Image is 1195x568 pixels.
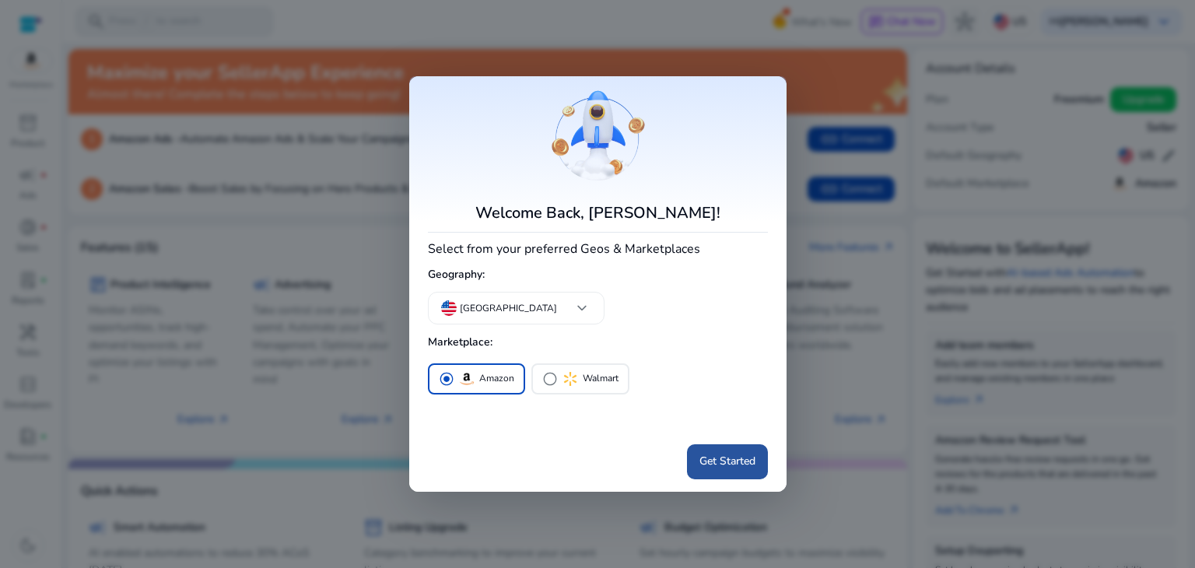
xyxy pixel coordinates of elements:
span: radio_button_unchecked [542,371,558,387]
span: Get Started [699,453,755,470]
img: walmart.svg [561,370,580,388]
p: [GEOGRAPHIC_DATA] [460,301,557,316]
p: Walmart [583,370,619,387]
span: radio_button_checked [439,371,454,387]
span: keyboard_arrow_down [573,299,591,317]
button: Get Started [687,444,768,479]
p: Amazon [479,370,514,387]
img: amazon.svg [457,370,476,388]
h5: Geography: [428,262,768,288]
img: us.svg [441,300,457,316]
h5: Marketplace: [428,330,768,356]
